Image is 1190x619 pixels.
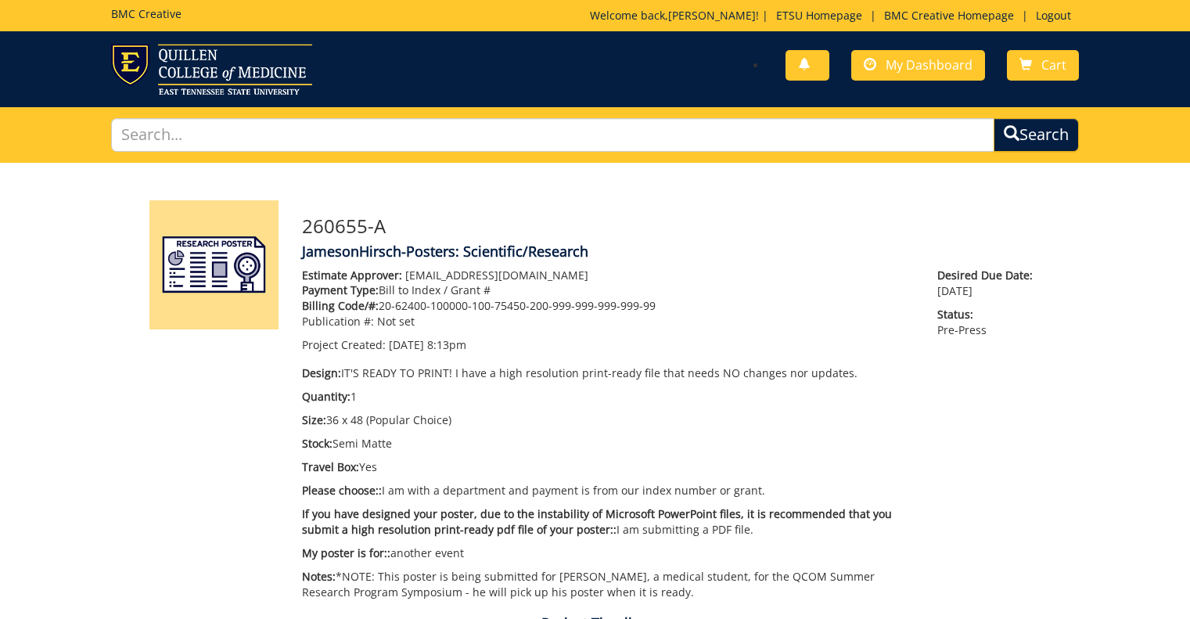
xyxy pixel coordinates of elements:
p: 20-62400-100000-100-75450-200-999-999-999-999-99 [302,298,915,314]
h4: JamesonHirsch-Posters: Scientific/Research [302,244,1041,260]
p: Welcome back, ! | | | [590,8,1079,23]
span: If you have designed your poster, due to the instability of Microsoft PowerPoint files, it is rec... [302,506,892,537]
span: Desired Due Date: [937,268,1041,283]
p: [EMAIL_ADDRESS][DOMAIN_NAME] [302,268,915,283]
p: I am submitting a PDF file. [302,506,915,538]
p: [DATE] [937,268,1041,299]
a: [PERSON_NAME] [668,8,756,23]
span: My Dashboard [886,56,972,74]
p: another event [302,545,915,561]
p: 36 x 48 (Popular Choice) [302,412,915,428]
a: ETSU Homepage [768,8,870,23]
span: Billing Code/#: [302,298,379,313]
span: Not set [377,314,415,329]
p: Pre-Press [937,307,1041,338]
h5: BMC Creative [111,8,182,20]
span: Travel Box: [302,459,359,474]
p: Bill to Index / Grant # [302,283,915,298]
input: Search... [111,118,995,152]
a: My Dashboard [851,50,985,81]
p: 1 [302,389,915,405]
span: My poster is for:: [302,545,390,560]
img: Product featured image [149,200,279,329]
span: Status: [937,307,1041,322]
h3: 260655-A [302,216,1041,236]
button: Search [994,118,1079,152]
span: Please choose:: [302,483,382,498]
img: ETSU logo [111,44,312,95]
span: Quantity: [302,389,351,404]
span: Notes: [302,569,336,584]
a: Cart [1007,50,1079,81]
span: Stock: [302,436,333,451]
span: Publication #: [302,314,374,329]
span: Estimate Approver: [302,268,402,283]
span: Payment Type: [302,283,379,297]
a: BMC Creative Homepage [876,8,1022,23]
span: Design: [302,365,341,380]
p: IT'S READY TO PRINT! I have a high resolution print-ready file that needs NO changes nor updates. [302,365,915,381]
span: Project Created: [302,337,386,352]
span: [DATE] 8:13pm [389,337,466,352]
span: Size: [302,412,326,427]
p: I am with a department and payment is from our index number or grant. [302,483,915,498]
a: Logout [1028,8,1079,23]
span: Cart [1041,56,1066,74]
p: *NOTE: This poster is being submitted for [PERSON_NAME], a medical student, for the QCOM Summer R... [302,569,915,600]
p: Yes [302,459,915,475]
p: Semi Matte [302,436,915,452]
